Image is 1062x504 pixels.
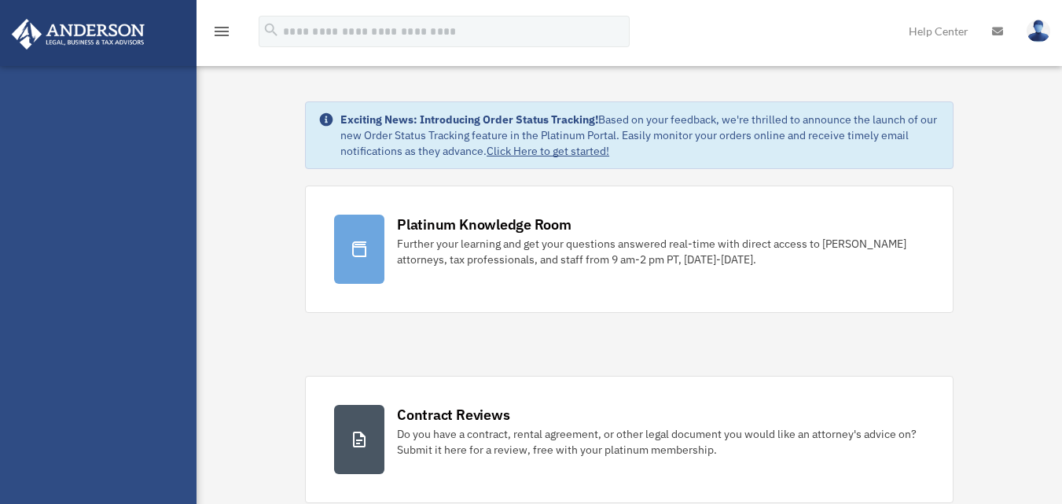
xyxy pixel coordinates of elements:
i: search [263,21,280,39]
a: menu [212,28,231,41]
img: User Pic [1027,20,1050,42]
i: menu [212,22,231,41]
div: Contract Reviews [397,405,509,425]
a: Platinum Knowledge Room Further your learning and get your questions answered real-time with dire... [305,186,954,313]
img: Anderson Advisors Platinum Portal [7,19,149,50]
div: Do you have a contract, rental agreement, or other legal document you would like an attorney's ad... [397,426,924,458]
a: Contract Reviews Do you have a contract, rental agreement, or other legal document you would like... [305,376,954,503]
a: Click Here to get started! [487,144,609,158]
div: Further your learning and get your questions answered real-time with direct access to [PERSON_NAM... [397,236,924,267]
div: Based on your feedback, we're thrilled to announce the launch of our new Order Status Tracking fe... [340,112,940,159]
strong: Exciting News: Introducing Order Status Tracking! [340,112,598,127]
div: Platinum Knowledge Room [397,215,571,234]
